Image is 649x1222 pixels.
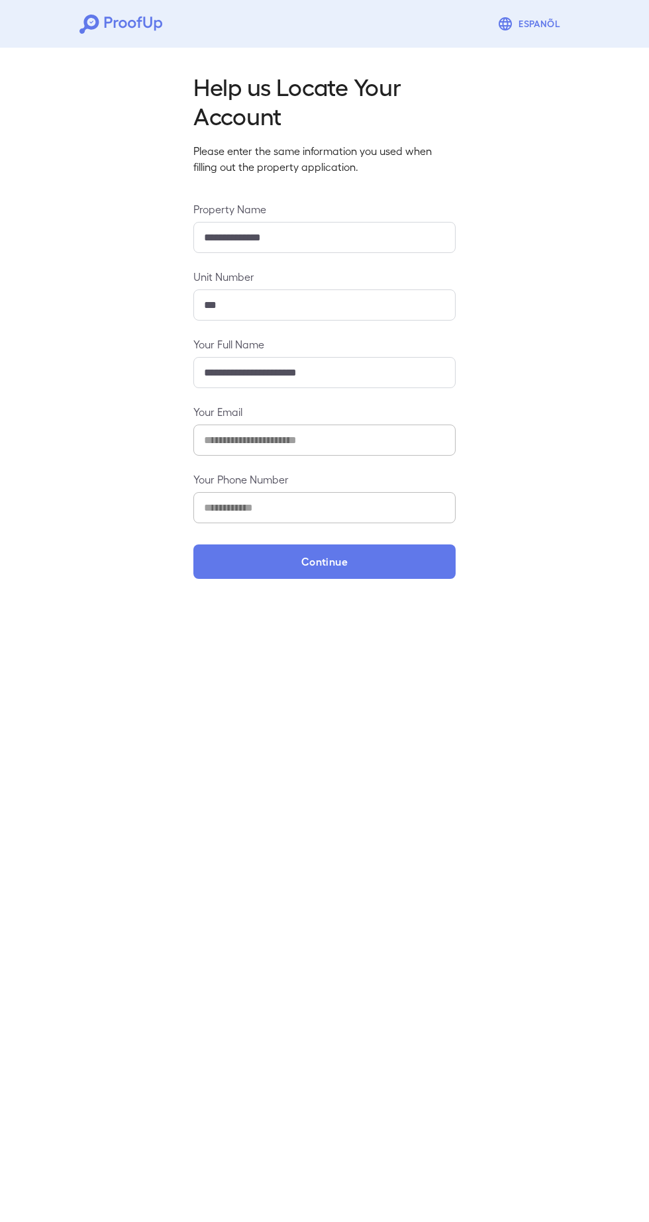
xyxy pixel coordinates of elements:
button: Continue [193,544,456,579]
h2: Help us Locate Your Account [193,72,456,130]
label: Your Email [193,404,456,419]
p: Please enter the same information you used when filling out the property application. [193,143,456,175]
label: Your Full Name [193,336,456,352]
label: Unit Number [193,269,456,284]
button: Espanõl [492,11,570,37]
label: Your Phone Number [193,472,456,487]
label: Property Name [193,201,456,217]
